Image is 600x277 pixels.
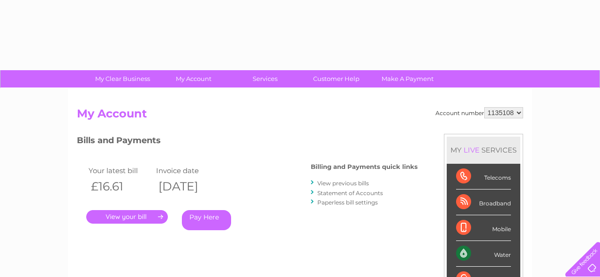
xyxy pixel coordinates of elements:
h3: Bills and Payments [77,134,418,150]
div: Mobile [456,215,511,241]
a: My Account [155,70,232,87]
a: View previous bills [317,180,369,187]
th: £16.61 [86,177,154,196]
a: Paperless bill settings [317,199,378,206]
div: Broadband [456,190,511,215]
div: Account number [435,107,523,118]
a: Customer Help [298,70,375,87]
td: Your latest bill [86,164,154,177]
h2: My Account [77,107,523,125]
td: Invoice date [154,164,221,177]
a: Pay Here [182,210,231,230]
a: Services [226,70,304,87]
div: Water [456,241,511,267]
div: Telecoms [456,164,511,190]
a: Make A Payment [369,70,446,87]
a: . [86,210,168,224]
a: Statement of Accounts [317,190,383,197]
a: My Clear Business [84,70,161,87]
div: MY SERVICES [447,137,520,163]
div: LIVE [462,146,481,154]
h4: Billing and Payments quick links [311,163,418,170]
th: [DATE] [154,177,221,196]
